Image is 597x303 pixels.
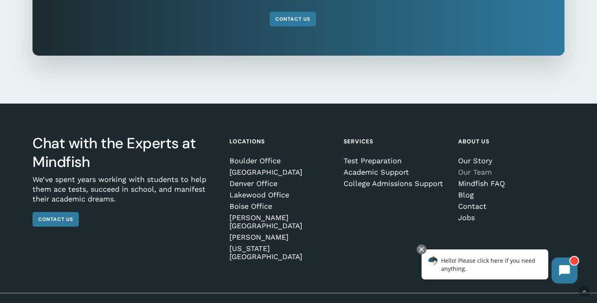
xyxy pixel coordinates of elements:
[229,157,333,165] a: Boulder Office
[275,15,310,23] span: Contact Us
[229,168,333,176] a: [GEOGRAPHIC_DATA]
[344,180,447,188] a: College Admissions Support
[458,180,562,188] a: Mindfish FAQ
[229,245,333,261] a: [US_STATE][GEOGRAPHIC_DATA]
[32,175,219,212] p: We’ve spent years working with students to help them ace tests, succeed in school, and manifest t...
[229,202,333,210] a: Boise Office
[458,134,562,149] h4: About Us
[344,157,447,165] a: Test Preparation
[229,233,333,241] a: [PERSON_NAME]
[229,214,333,230] a: [PERSON_NAME][GEOGRAPHIC_DATA]
[458,214,562,222] a: Jobs
[413,243,586,292] iframe: Chatbot
[270,12,316,26] a: Contact Us
[229,134,333,149] h4: Locations
[32,134,219,171] h3: Chat with the Experts at Mindfish
[32,212,79,227] a: Contact Us
[458,202,562,210] a: Contact
[344,168,447,176] a: Academic Support
[229,180,333,188] a: Denver Office
[344,134,447,149] h4: Services
[38,215,73,223] span: Contact Us
[458,191,562,199] a: Blog
[458,168,562,176] a: Our Team
[458,157,562,165] a: Our Story
[229,191,333,199] a: Lakewood Office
